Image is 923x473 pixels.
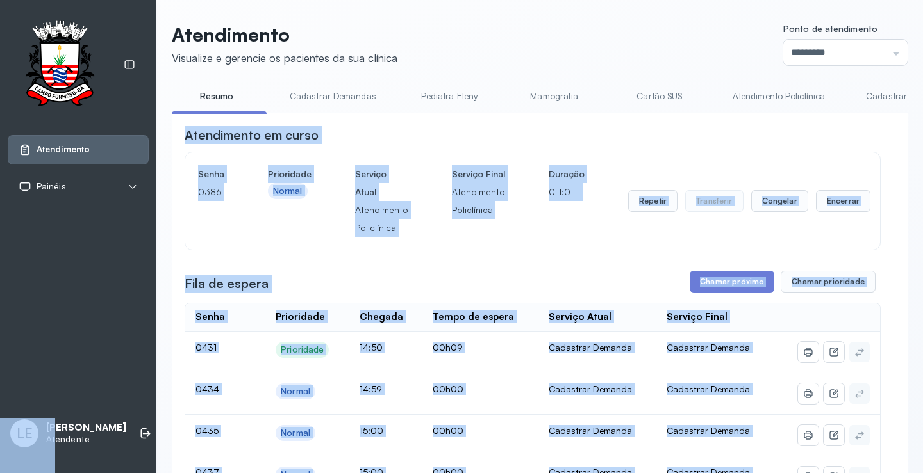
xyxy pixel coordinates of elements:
h3: Fila de espera [185,275,269,293]
h4: Serviço Atual [355,165,408,201]
span: 0431 [195,342,217,353]
div: Tempo de espera [433,311,514,323]
div: Prioridade [276,311,325,323]
p: Atendente [46,434,126,445]
div: Serviço Final [667,311,728,323]
div: Visualize e gerencie os pacientes da sua clínica [172,51,397,65]
a: Atendimento Policlínica [720,86,838,107]
img: Logotipo do estabelecimento [13,20,106,109]
span: Ponto de atendimento [783,23,877,34]
h3: Atendimento em curso [185,126,319,144]
span: 00h09 [433,342,463,353]
div: Chegada [360,311,403,323]
button: Repetir [628,190,678,212]
span: 14:50 [360,342,383,353]
h4: Senha [198,165,224,183]
div: Cadastrar Demanda [549,425,646,437]
a: Pediatra Eleny [404,86,494,107]
div: Normal [273,186,303,196]
p: Atendimento [172,23,397,46]
span: 15:00 [360,425,383,436]
span: Cadastrar Demanda [667,425,750,436]
a: Cartão SUS [615,86,704,107]
span: 0434 [195,383,219,394]
span: 00h00 [433,383,463,394]
div: Normal [281,386,310,397]
button: Chamar prioridade [781,271,876,293]
button: Encerrar [816,190,870,212]
h4: Serviço Final [452,165,505,183]
button: Congelar [751,190,808,212]
a: Atendimento [19,143,138,156]
div: Normal [281,428,310,438]
button: Chamar próximo [690,271,774,293]
div: Prioridade [281,344,324,355]
div: Cadastrar Demanda [549,383,646,395]
a: Cadastrar Demandas [277,86,389,107]
p: [PERSON_NAME] [46,422,126,434]
span: Cadastrar Demanda [667,383,750,394]
a: Mamografia [510,86,599,107]
p: 0-1:0-11 [549,183,585,201]
span: 0435 [195,425,219,436]
p: Atendimento Policlínica [452,183,505,219]
div: Senha [195,311,225,323]
span: Painéis [37,181,66,192]
h4: Duração [549,165,585,183]
div: Serviço Atual [549,311,611,323]
a: Resumo [172,86,262,107]
span: Atendimento [37,144,90,155]
p: 0386 [198,183,224,201]
div: Cadastrar Demanda [549,342,646,353]
h4: Prioridade [268,165,312,183]
p: Atendimento Policlínica [355,201,408,237]
span: Cadastrar Demanda [667,342,750,353]
span: 00h00 [433,425,463,436]
span: 14:59 [360,383,382,394]
button: Transferir [685,190,744,212]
